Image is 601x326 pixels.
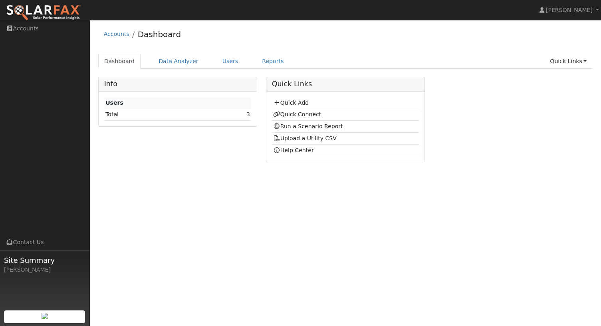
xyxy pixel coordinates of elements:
span: [PERSON_NAME] [546,7,593,13]
span: Site Summary [4,255,85,266]
div: [PERSON_NAME] [4,266,85,274]
a: Data Analyzer [153,54,204,69]
a: Users [216,54,244,69]
img: SolarFax [6,4,81,21]
a: Quick Links [544,54,593,69]
a: Dashboard [98,54,141,69]
img: retrieve [42,313,48,319]
a: Dashboard [138,30,181,39]
a: Reports [256,54,290,69]
a: Accounts [104,31,129,37]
